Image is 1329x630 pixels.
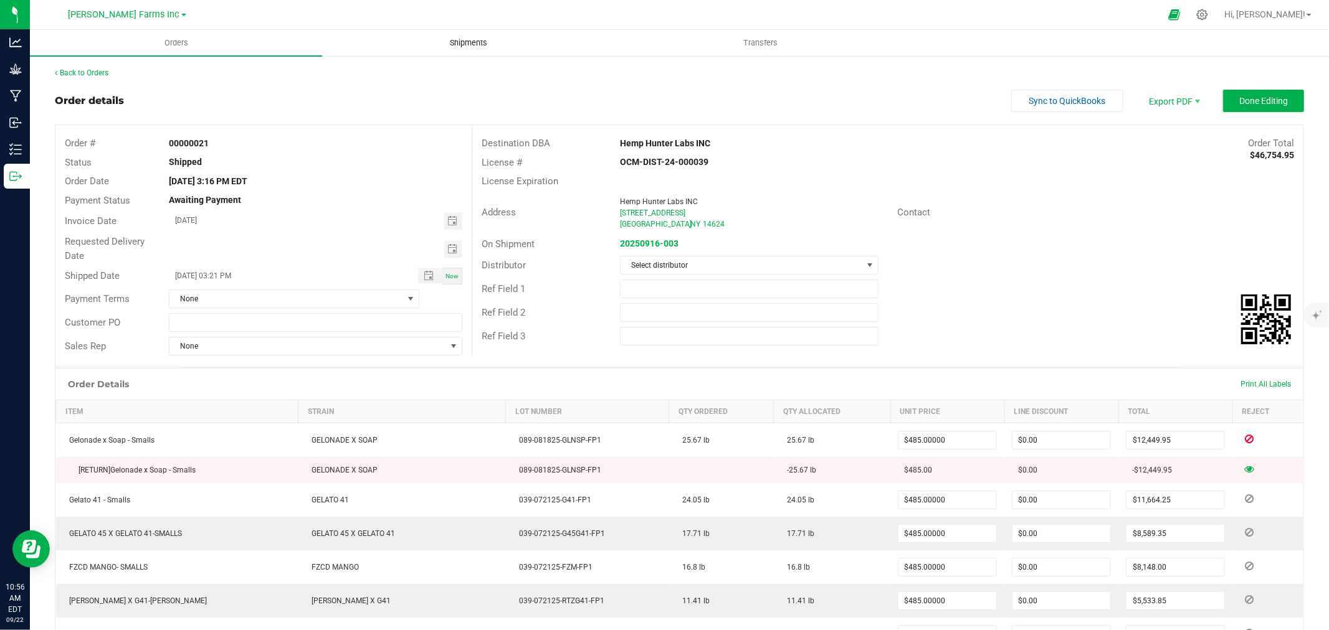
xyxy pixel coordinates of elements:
[1160,2,1188,27] span: Open Ecommerce Menu
[677,436,710,444] span: 25.67 lb
[513,563,593,571] span: 039-072125-FZM-FP1
[306,563,360,571] span: FZCD MANGO
[620,157,708,167] strong: OCM-DIST-24-000039
[55,68,108,77] a: Back to Orders
[322,30,614,56] a: Shipments
[64,596,207,605] span: [PERSON_NAME] X G41-[PERSON_NAME]
[482,238,535,250] span: On Shipment
[69,9,180,20] span: [PERSON_NAME] Farms Inc
[169,195,241,205] strong: Awaiting Payment
[898,525,996,542] input: 0
[1012,592,1110,609] input: 0
[64,496,131,504] span: Gelato 41 - Smalls
[482,207,516,218] span: Address
[169,290,403,308] span: None
[482,157,522,168] span: License #
[1127,525,1224,542] input: 0
[1127,491,1224,509] input: 0
[1011,90,1123,112] button: Sync to QuickBooks
[1232,400,1303,423] th: Reject
[1248,138,1294,149] span: Order Total
[1012,431,1110,449] input: 0
[9,170,22,182] inline-svg: Outbound
[677,496,710,504] span: 24.05 lb
[620,197,698,206] span: Hemp Hunter Labs INC
[444,212,462,230] span: Toggle calendar
[306,496,350,504] span: GELATO 41
[65,195,130,206] span: Payment Status
[1240,465,1259,472] span: View Rejected Inventory
[418,268,442,283] span: Toggle popup
[505,400,669,423] th: Lot Number
[1029,96,1106,106] span: Sync to QuickBooks
[482,331,525,342] span: Ref Field 3
[1241,294,1291,344] img: Scan me!
[897,207,930,218] span: Contact
[169,157,202,167] strong: Shipped
[513,596,604,605] span: 039-072125-RTZG41-FP1
[677,596,710,605] span: 11.41 lb
[169,337,446,355] span: None
[482,138,550,149] span: Destination DBA
[1012,466,1037,474] span: $0.00
[1224,9,1305,19] span: Hi, [PERSON_NAME]!
[9,116,22,129] inline-svg: Inbound
[669,400,774,423] th: Qty Ordered
[513,496,591,504] span: 039-072125-G41-FP1
[1012,491,1110,509] input: 0
[614,30,907,56] a: Transfers
[12,530,50,568] iframe: Resource center
[1240,562,1259,570] span: Reject Inventory
[298,400,506,423] th: Strain
[1136,90,1211,112] li: Export PDF
[9,36,22,49] inline-svg: Analytics
[703,220,725,228] span: 14624
[1012,558,1110,576] input: 0
[1240,495,1259,502] span: Reject Inventory
[482,176,558,187] span: License Expiration
[620,238,679,248] a: 20250916-003
[30,30,322,56] a: Orders
[306,436,378,444] span: GELONADE X SOAP
[690,220,700,228] span: NY
[781,466,816,474] span: -25.67 lb
[148,37,205,49] span: Orders
[1004,400,1118,423] th: Line Discount
[65,270,120,281] span: Shipped Date
[55,93,124,108] div: Order details
[781,529,814,538] span: 17.71 lb
[781,496,814,504] span: 24.05 lb
[65,293,130,304] span: Payment Terms
[890,400,1004,423] th: Unit Price
[1250,150,1294,160] strong: $46,754.95
[1127,431,1224,449] input: 0
[898,466,932,474] span: $485.00
[306,529,396,538] span: GELATO 45 X GELATO 41
[513,466,601,474] span: 089-081825-GLNSP-FP1
[306,466,378,474] span: GELONADE X SOAP
[1223,90,1304,112] button: Done Editing
[65,317,120,328] span: Customer PO
[781,596,814,605] span: 11.41 lb
[9,63,22,75] inline-svg: Grow
[445,273,459,280] span: Now
[482,283,525,294] span: Ref Field 1
[773,400,890,423] th: Qty Allocated
[781,436,814,444] span: 25.67 lb
[677,563,706,571] span: 16.8 lb
[65,176,109,187] span: Order Date
[1127,592,1224,609] input: 0
[898,431,996,449] input: 0
[689,220,690,228] span: ,
[781,563,810,571] span: 16.8 lb
[898,558,996,576] input: 0
[65,341,106,352] span: Sales Rep
[65,157,92,168] span: Status
[6,581,24,615] p: 10:56 AM EDT
[6,615,24,624] p: 09/22
[1239,96,1288,106] span: Done Editing
[56,400,298,423] th: Item
[433,37,504,49] span: Shipments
